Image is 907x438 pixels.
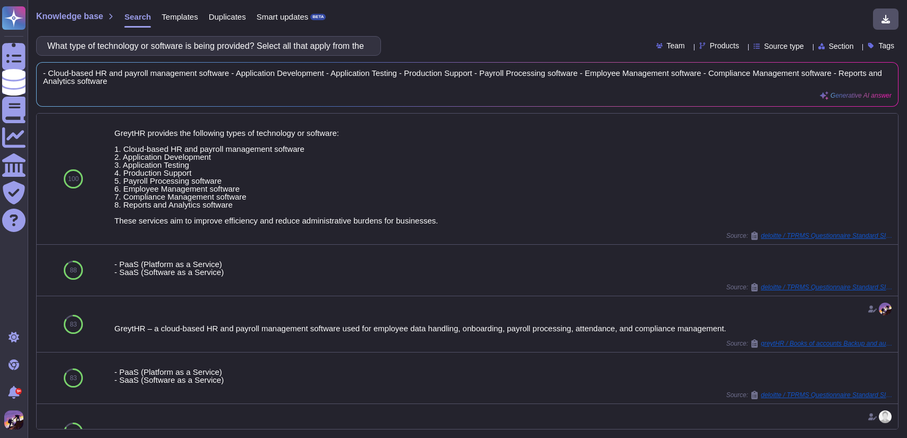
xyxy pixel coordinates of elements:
[761,340,894,347] span: greytHR / Books of accounts Backup and audit trail (2) (1) (1)
[726,231,894,240] span: Source:
[710,42,739,49] span: Products
[114,260,894,276] div: - PaaS (Platform as a Service) - SaaS (Software as a Service)
[114,368,894,384] div: - PaaS (Platform as a Service) - SaaS (Software as a Service)
[114,324,894,332] div: GreytHR – a cloud-based HR and payroll management software used for employee data handling, onboa...
[257,13,309,21] span: Smart updates
[114,129,894,225] div: GreytHR provides the following types of technology or software: 1. Cloud-based HR and payroll man...
[162,13,198,21] span: Templates
[36,12,103,21] span: Knowledge base
[726,339,894,348] span: Source:
[726,391,894,399] span: Source:
[70,429,77,435] span: 83
[4,410,23,430] img: user
[879,410,892,423] img: user
[830,92,892,99] span: Generative AI answer
[878,42,894,49] span: Tags
[42,37,370,55] input: Search a question or template...
[879,303,892,315] img: user
[2,408,31,432] button: user
[70,321,77,328] span: 83
[15,388,22,394] div: 9+
[829,42,854,50] span: Section
[764,42,804,50] span: Source type
[209,13,246,21] span: Duplicates
[726,283,894,291] span: Source:
[761,392,894,398] span: deloitte / TPRMS Questionnaire Standard SIG 2025 Core 1208
[310,14,326,20] div: BETA
[43,69,892,85] span: - Cloud-based HR and payroll management software - Application Development - Application Testing ...
[761,284,894,290] span: deloitte / TPRMS Questionnaire Standard SIG 2025 Core 1208
[667,42,685,49] span: Team
[124,13,151,21] span: Search
[761,233,894,239] span: deloitte / TPRMS Questionnaire Standard SIG 2025 Core 1208
[68,176,79,182] span: 100
[70,375,77,381] span: 83
[70,267,77,273] span: 88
